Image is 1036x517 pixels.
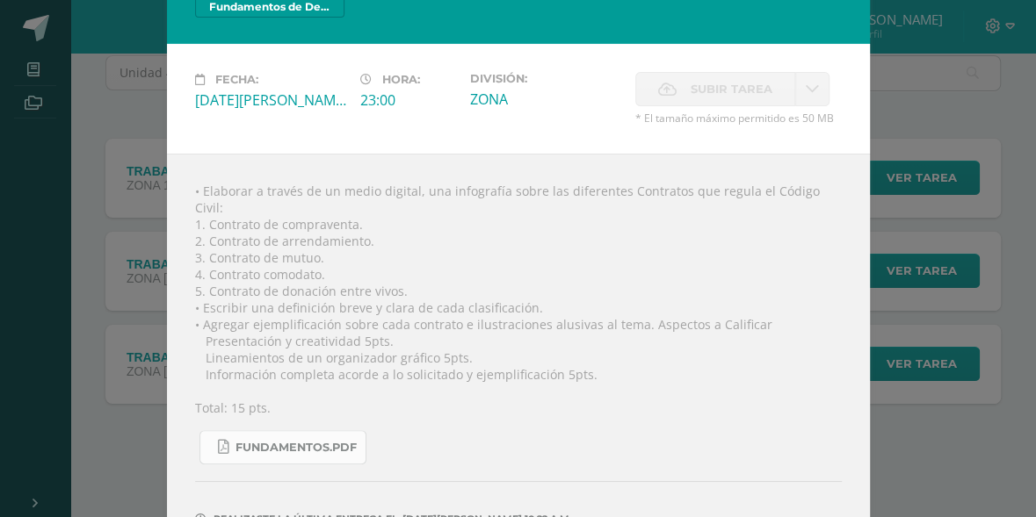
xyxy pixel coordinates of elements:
[635,111,842,126] span: * El tamaño máximo permitido es 50 MB
[470,90,621,109] div: ZONA
[360,90,456,110] div: 23:00
[215,73,258,86] span: Fecha:
[691,73,772,105] span: Subir tarea
[635,72,795,106] label: La fecha de entrega ha expirado
[195,90,346,110] div: [DATE][PERSON_NAME]
[199,430,366,464] a: FUNDAMENTOS.pdf
[235,441,357,455] span: FUNDAMENTOS.pdf
[470,72,621,85] label: División:
[382,73,420,86] span: Hora:
[795,72,830,106] a: La fecha de entrega ha expirado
